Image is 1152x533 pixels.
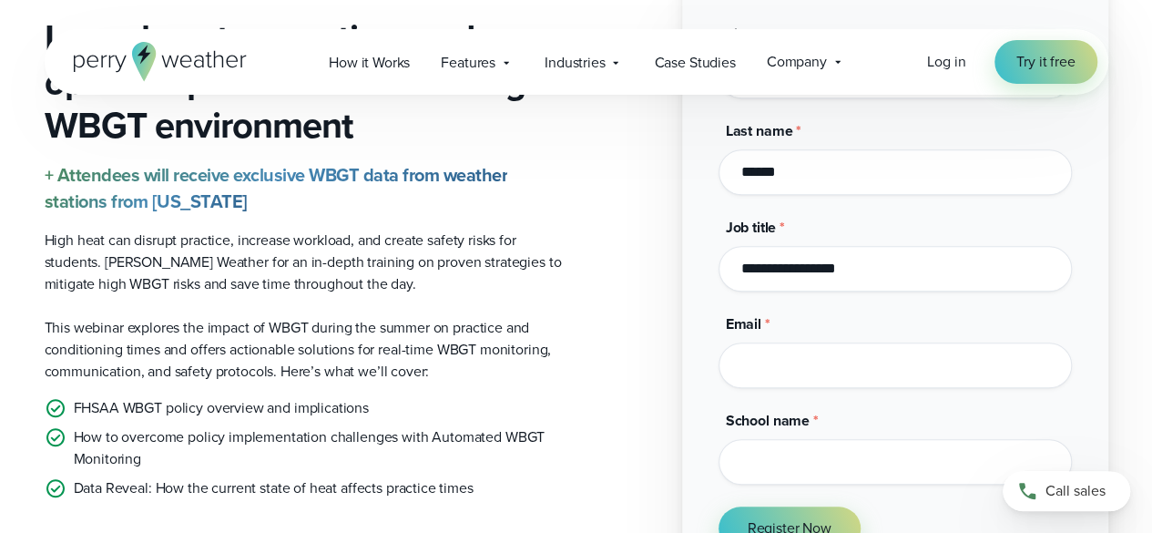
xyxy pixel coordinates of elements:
[726,120,793,141] span: Last name
[726,217,777,238] span: Job title
[726,24,794,45] span: First name
[45,16,562,148] h3: Learn how to save time and optimize practice times in a high-WBGT environment
[45,317,562,383] p: This webinar explores the impact of WBGT during the summer on practice and conditioning times and...
[1003,471,1130,511] a: Call sales
[74,477,474,499] p: Data Reveal: How the current state of heat affects practice times
[1016,51,1075,73] span: Try it free
[654,52,735,74] span: Case Studies
[441,52,495,74] span: Features
[726,410,810,431] span: School name
[638,44,750,81] a: Case Studies
[545,52,605,74] span: Industries
[994,40,1096,84] a: Try it free
[329,52,410,74] span: How it Works
[74,397,369,419] p: FHSAA WBGT policy overview and implications
[313,44,425,81] a: How it Works
[726,313,761,334] span: Email
[767,51,827,73] span: Company
[45,161,508,215] strong: + Attendees will receive exclusive WBGT data from weather stations from [US_STATE]
[1045,480,1106,502] span: Call sales
[927,51,965,73] a: Log in
[927,51,965,72] span: Log in
[45,230,562,295] p: High heat can disrupt practice, increase workload, and create safety risks for students. [PERSON_...
[74,426,562,470] p: How to overcome policy implementation challenges with Automated WBGT Monitoring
